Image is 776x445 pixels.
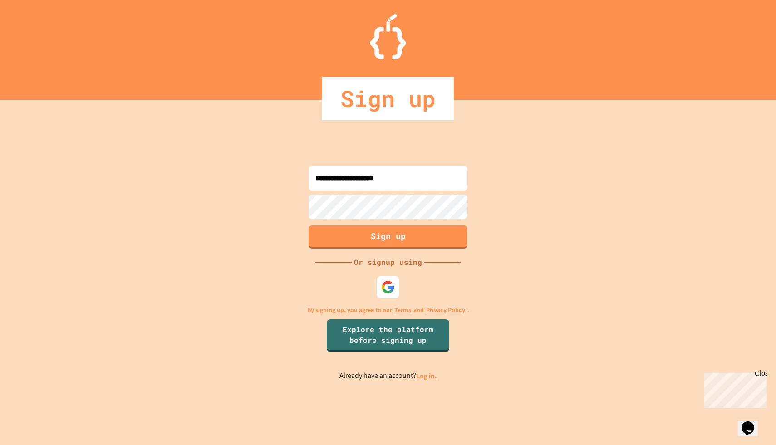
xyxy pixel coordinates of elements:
[381,280,395,294] img: google-icon.svg
[416,371,437,381] a: Log in.
[327,319,449,352] a: Explore the platform before signing up
[307,305,469,315] p: By signing up, you agree to our and .
[322,77,454,120] div: Sign up
[426,305,465,315] a: Privacy Policy
[4,4,63,58] div: Chat with us now!Close
[309,225,467,249] button: Sign up
[352,257,424,268] div: Or signup using
[701,369,767,408] iframe: chat widget
[394,305,411,315] a: Terms
[339,370,437,381] p: Already have an account?
[370,14,406,59] img: Logo.svg
[738,409,767,436] iframe: chat widget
